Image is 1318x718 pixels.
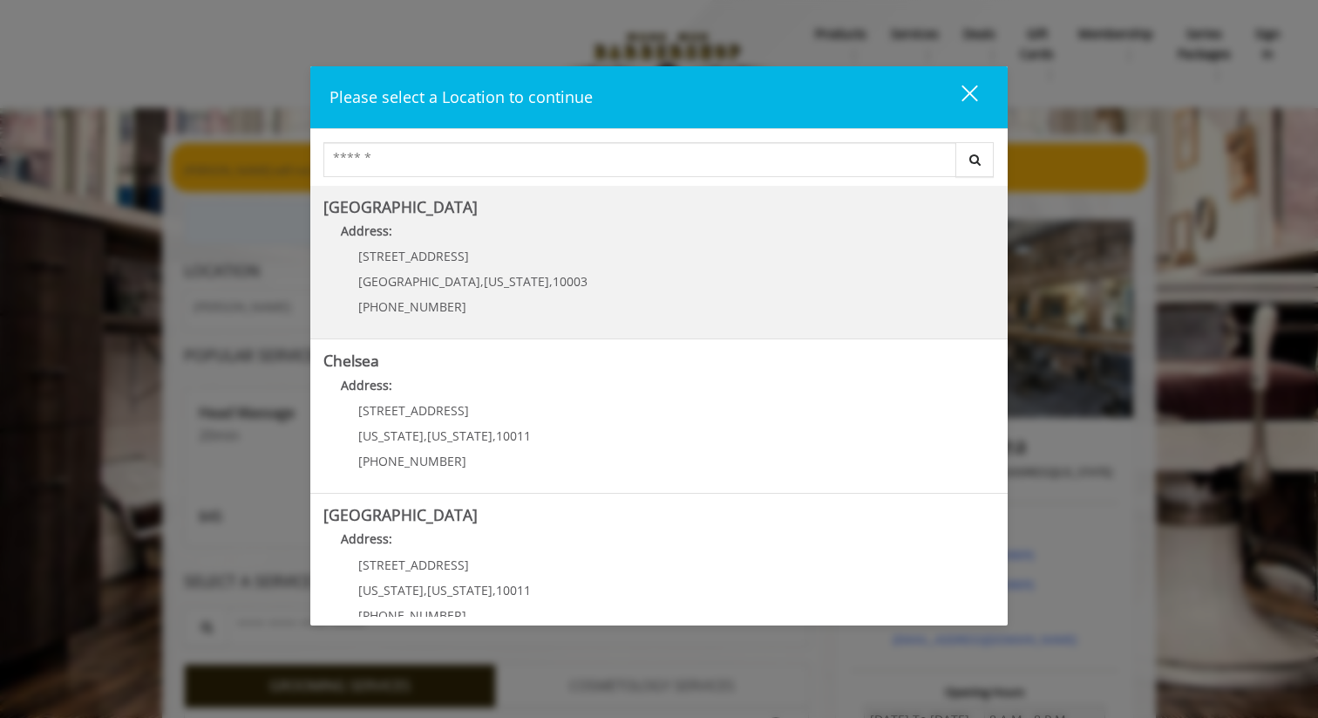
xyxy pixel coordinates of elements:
[427,582,493,598] span: [US_STATE]
[358,248,469,264] span: [STREET_ADDRESS]
[358,607,466,624] span: [PHONE_NUMBER]
[496,427,531,444] span: 10011
[329,86,593,107] span: Please select a Location to continue
[424,427,427,444] span: ,
[484,273,549,290] span: [US_STATE]
[427,427,493,444] span: [US_STATE]
[341,530,392,547] b: Address:
[358,427,424,444] span: [US_STATE]
[493,427,496,444] span: ,
[358,453,466,469] span: [PHONE_NUMBER]
[965,154,985,166] i: Search button
[358,298,466,315] span: [PHONE_NUMBER]
[358,582,424,598] span: [US_STATE]
[358,402,469,419] span: [STREET_ADDRESS]
[424,582,427,598] span: ,
[493,582,496,598] span: ,
[358,273,480,290] span: [GEOGRAPHIC_DATA]
[323,142,956,177] input: Search Center
[358,557,469,573] span: [STREET_ADDRESS]
[549,273,553,290] span: ,
[553,273,588,290] span: 10003
[941,84,976,110] div: close dialog
[323,196,478,217] b: [GEOGRAPHIC_DATA]
[323,350,379,371] b: Chelsea
[323,142,995,186] div: Center Select
[323,504,478,525] b: [GEOGRAPHIC_DATA]
[929,79,988,115] button: close dialog
[480,273,484,290] span: ,
[496,582,531,598] span: 10011
[341,222,392,239] b: Address:
[341,377,392,393] b: Address:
